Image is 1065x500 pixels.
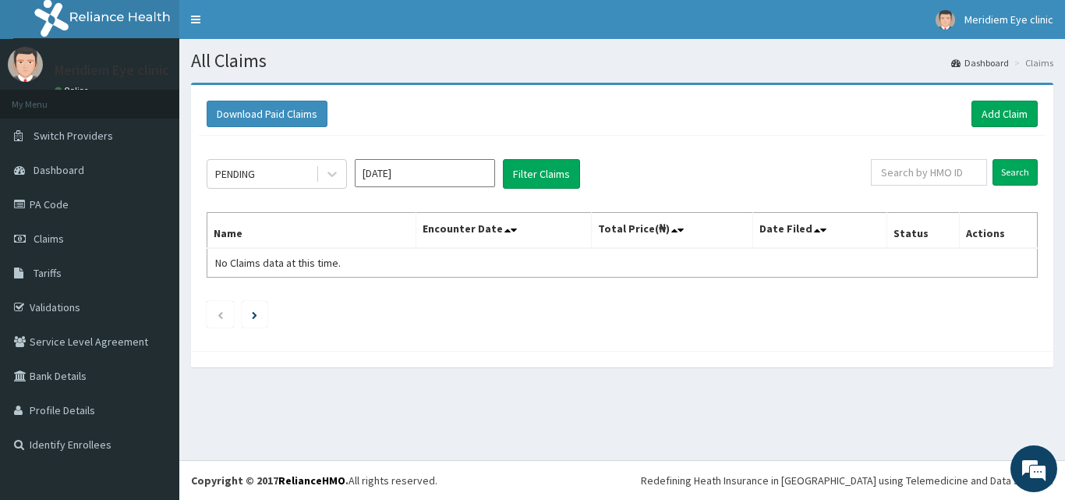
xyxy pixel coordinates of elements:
span: No Claims data at this time. [215,256,341,270]
strong: Copyright © 2017 . [191,473,349,488]
input: Search [992,159,1038,186]
input: Search by HMO ID [871,159,987,186]
button: Filter Claims [503,159,580,189]
th: Status [887,213,960,249]
button: Download Paid Claims [207,101,327,127]
div: Redefining Heath Insurance in [GEOGRAPHIC_DATA] using Telemedicine and Data Science! [641,473,1053,488]
li: Claims [1010,56,1053,69]
th: Actions [959,213,1037,249]
a: Next page [252,307,257,321]
span: Dashboard [34,163,84,177]
span: Claims [34,232,64,246]
th: Total Price(₦) [591,213,753,249]
a: Add Claim [971,101,1038,127]
span: Switch Providers [34,129,113,143]
input: Select Month and Year [355,159,495,187]
span: Meridiem Eye clinic [964,12,1053,27]
h1: All Claims [191,51,1053,71]
a: Online [55,85,92,96]
p: Meridiem Eye clinic [55,63,169,77]
a: Dashboard [951,56,1009,69]
th: Encounter Date [416,213,591,249]
img: User Image [8,47,43,82]
div: PENDING [215,166,255,182]
span: Tariffs [34,266,62,280]
th: Date Filed [753,213,887,249]
a: RelianceHMO [278,473,345,488]
footer: All rights reserved. [179,460,1065,500]
img: User Image [936,10,955,30]
a: Previous page [217,307,224,321]
th: Name [207,213,416,249]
